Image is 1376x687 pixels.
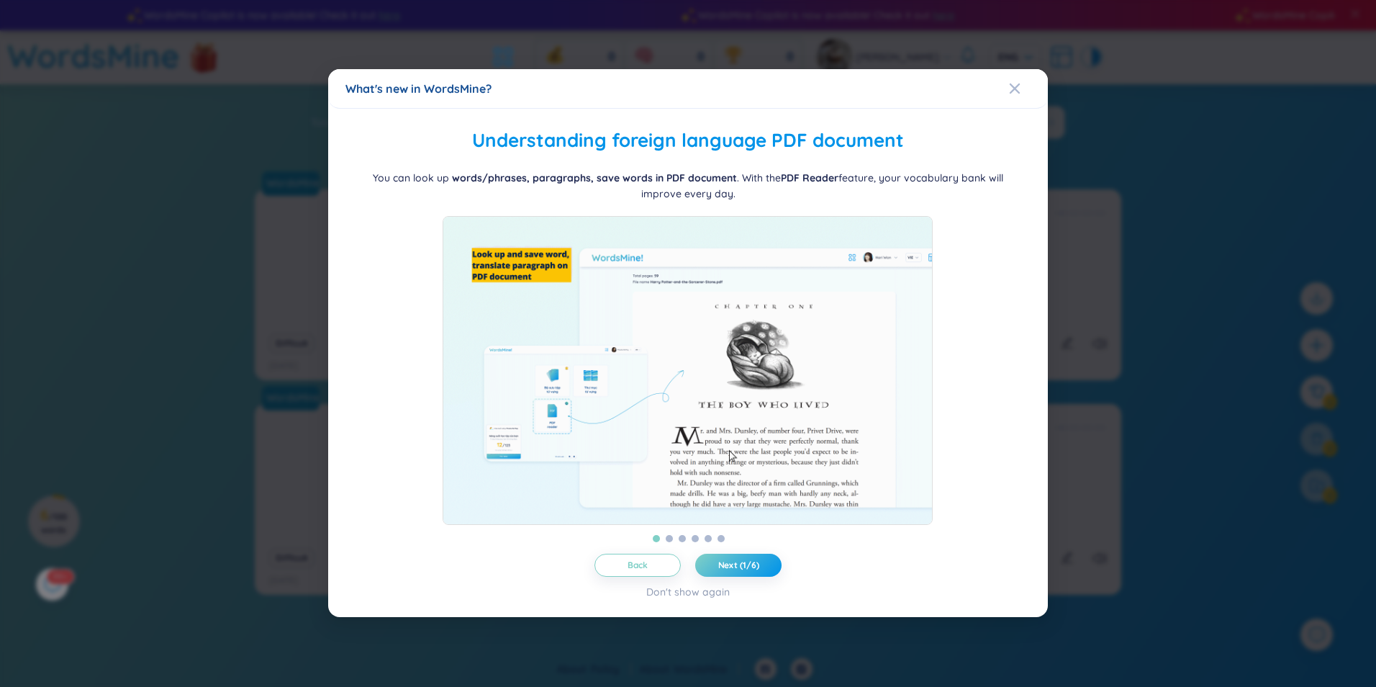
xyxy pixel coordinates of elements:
button: 2 [666,536,673,543]
div: What's new in WordsMine? [345,81,1031,96]
b: PDF Reader [781,171,838,184]
button: Next (1/6) [695,554,782,578]
span: You can look up . With the feature, your vocabulary bank will improve every day. [373,171,1003,200]
button: 1 [653,536,660,543]
button: 5 [705,536,712,543]
button: 3 [679,536,686,543]
h2: Understanding foreign language PDF document [345,126,1031,156]
div: Don't show again [646,585,730,601]
button: 4 [692,536,699,543]
b: words/phrases, paragraphs, save words in PDF document [452,171,737,184]
button: Back [594,554,681,578]
button: Close [1009,69,1048,108]
span: Back [628,560,648,572]
span: Next (1/6) [718,560,759,572]
button: 6 [718,536,725,543]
